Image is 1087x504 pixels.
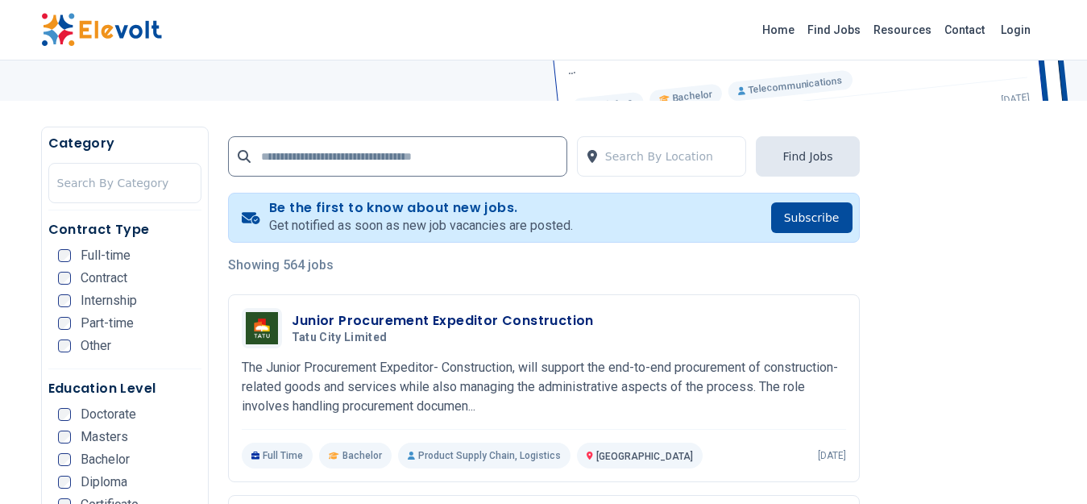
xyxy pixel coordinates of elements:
[48,134,201,153] h5: Category
[58,272,71,285] input: Contract
[58,408,71,421] input: Doctorate
[81,408,136,421] span: Doctorate
[292,331,388,345] span: Tatu City Limited
[41,13,162,47] img: Elevolt
[58,453,71,466] input: Bachelor
[81,476,127,489] span: Diploma
[1006,427,1087,504] iframe: Chat Widget
[58,431,71,444] input: Masters
[242,358,846,416] p: The Junior Procurement Expeditor- Construction, will support the end-to-end procurement of constr...
[246,312,278,344] img: Tatu City Limited
[991,14,1040,46] a: Login
[81,317,134,330] span: Part-time
[756,17,801,43] a: Home
[58,476,71,489] input: Diploma
[58,339,71,352] input: Other
[292,311,594,331] h3: Junior Procurement Expeditor Construction
[81,294,137,307] span: Internship
[58,249,71,262] input: Full-time
[48,379,201,398] h5: Education Level
[48,220,201,240] h5: Contract Type
[342,449,382,462] span: Bachelor
[756,136,859,177] button: Find Jobs
[242,443,313,469] p: Full Time
[81,249,131,262] span: Full-time
[596,451,693,462] span: [GEOGRAPHIC_DATA]
[771,202,853,233] button: Subscribe
[398,443,570,469] p: Product Supply Chain, Logistics
[81,339,111,352] span: Other
[58,317,71,330] input: Part-time
[81,431,128,444] span: Masters
[938,17,991,43] a: Contact
[269,216,573,235] p: Get notified as soon as new job vacancies are posted.
[269,200,573,216] h4: Be the first to know about new jobs.
[81,272,127,285] span: Contract
[242,308,846,469] a: Tatu City LimitedJunior Procurement Expeditor ConstructionTatu City LimitedThe Junior Procurement...
[228,256,860,275] p: Showing 564 jobs
[58,294,71,307] input: Internship
[867,17,938,43] a: Resources
[818,449,846,462] p: [DATE]
[801,17,867,43] a: Find Jobs
[81,453,130,466] span: Bachelor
